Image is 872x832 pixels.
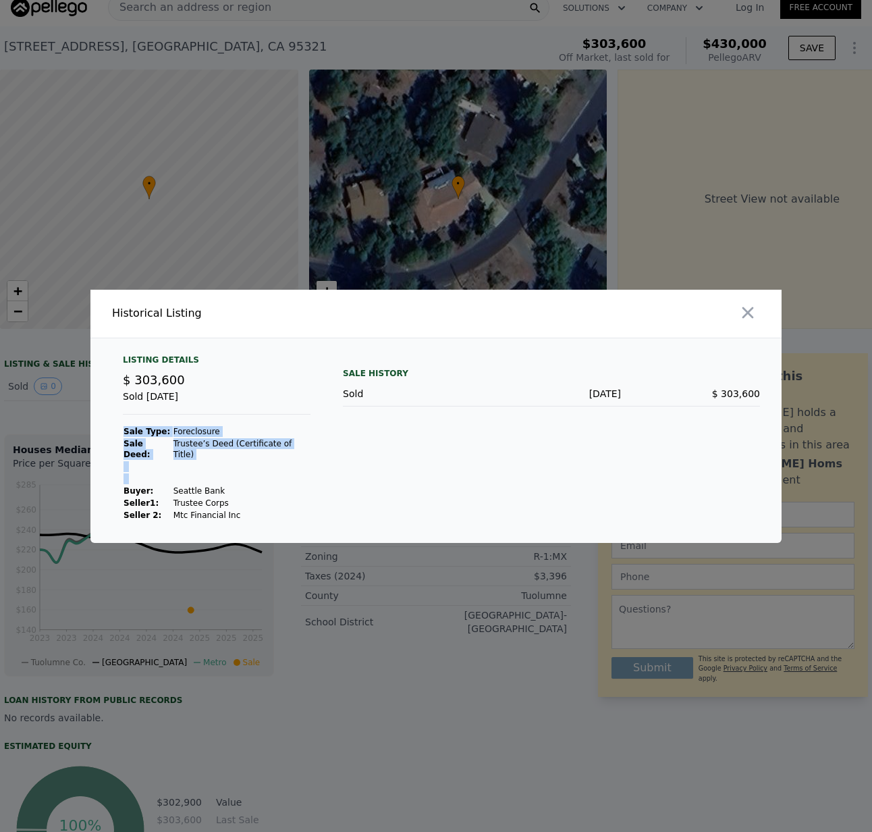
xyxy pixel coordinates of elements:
span: $ 303,600 [123,373,185,387]
td: Seattle Bank [173,485,310,497]
div: Sold [DATE] [123,390,310,415]
td: Trustee’s Deed (Certificate of Title) [173,438,310,461]
td: Mtc Financial Inc [173,509,310,521]
strong: Sale Deed: [124,439,151,459]
div: Sold [343,387,482,400]
td: Trustee Corps [173,497,310,509]
div: [DATE] [482,387,621,400]
strong: Sale Type: [124,427,170,436]
div: Listing Details [123,355,310,371]
div: Sale History [343,365,760,382]
td: Foreclosure [173,425,310,438]
div: Historical Listing [112,305,431,321]
strong: Seller 2: [124,511,161,520]
strong: Seller 1 : [124,498,159,508]
strong: Buyer : [124,486,153,496]
span: $ 303,600 [712,388,760,399]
